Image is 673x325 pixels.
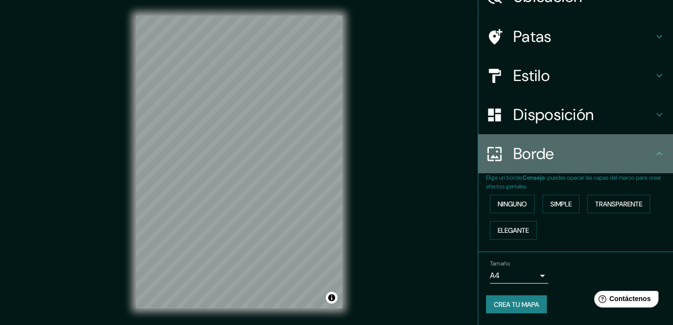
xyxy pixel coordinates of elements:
div: Disposición [478,95,673,134]
font: Consejo [523,174,545,182]
font: Estilo [513,65,550,86]
button: Simple [542,195,580,213]
font: Tamaño [490,260,510,267]
font: Crea tu mapa [494,300,539,309]
div: A4 [490,268,548,284]
font: Disposición [513,104,594,125]
font: : puedes opacar las capas del marco para crear efectos geniales. [486,174,661,190]
button: Crea tu mapa [486,295,547,314]
button: Activar o desactivar atribución [326,292,337,304]
font: Elige un borde. [486,174,523,182]
font: Ninguno [498,200,527,208]
canvas: Mapa [136,16,342,308]
font: Elegante [498,226,529,235]
iframe: Lanzador de widgets de ayuda [586,287,662,314]
button: Transparente [587,195,650,213]
font: Borde [513,143,554,164]
font: A4 [490,270,500,281]
font: Transparente [595,200,642,208]
button: Ninguno [490,195,535,213]
div: Estilo [478,56,673,95]
div: Patas [478,17,673,56]
font: Simple [550,200,572,208]
font: Patas [513,26,552,47]
button: Elegante [490,221,537,240]
div: Borde [478,134,673,173]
